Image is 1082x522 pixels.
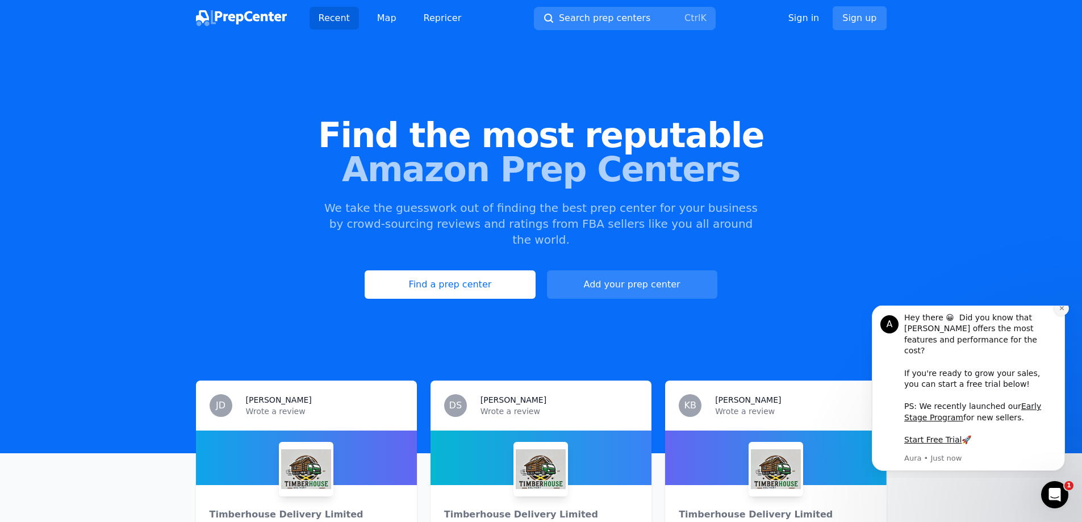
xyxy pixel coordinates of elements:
[444,508,638,521] div: Timberhouse Delivery Limited
[281,444,331,494] img: Timberhouse Delivery Limited
[715,394,781,406] h3: [PERSON_NAME]
[855,306,1082,478] iframe: Intercom notifications message
[26,10,44,28] div: Profile image for Aura
[684,12,700,23] kbd: Ctrl
[547,270,717,299] a: Add your prep center
[216,401,225,410] span: JD
[49,148,202,158] p: Message from Aura, sent Just now
[365,270,535,299] a: Find a prep center
[210,508,403,521] div: Timberhouse Delivery Limited
[49,130,107,139] a: Start Free Trial
[516,444,566,494] img: Timberhouse Delivery Limited
[1041,481,1068,508] iframe: Intercom live chat
[788,11,820,25] a: Sign in
[323,200,759,248] p: We take the guesswork out of finding the best prep center for your business by crowd-sourcing rev...
[246,406,403,417] p: Wrote a review
[684,401,696,410] span: KB
[751,444,801,494] img: Timberhouse Delivery Limited
[18,118,1064,152] span: Find the most reputable
[107,130,116,139] b: 🚀
[715,406,872,417] p: Wrote a review
[481,406,638,417] p: Wrote a review
[700,12,707,23] kbd: K
[196,10,287,26] img: PrepCenter
[679,508,872,521] div: Timberhouse Delivery Limited
[1064,481,1073,490] span: 1
[49,7,202,140] div: Hey there 😀 Did you know that [PERSON_NAME] offers the most features and performance for the cost...
[559,11,650,25] span: Search prep centers
[833,6,886,30] a: Sign up
[481,394,546,406] h3: [PERSON_NAME]
[310,7,359,30] a: Recent
[415,7,471,30] a: Repricer
[449,401,462,410] span: DS
[368,7,406,30] a: Map
[49,7,202,146] div: Message content
[534,7,716,30] button: Search prep centersCtrlK
[18,152,1064,186] span: Amazon Prep Centers
[246,394,312,406] h3: [PERSON_NAME]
